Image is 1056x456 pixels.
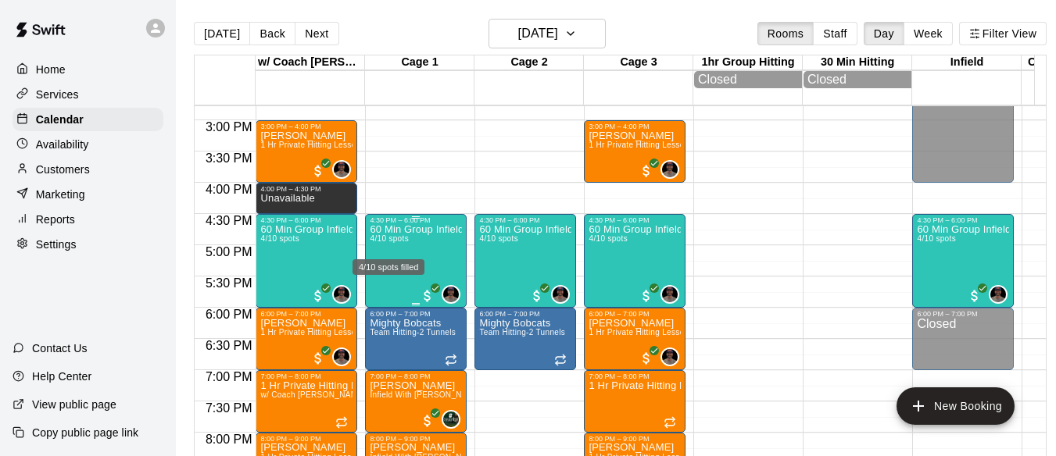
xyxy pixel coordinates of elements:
div: Reports [13,208,163,231]
div: 3:00 PM – 4:00 PM [260,123,353,130]
span: All customers have paid [420,288,435,304]
img: Allen Quinney [334,287,349,302]
img: Allen Quinney [553,287,568,302]
button: Week [904,22,953,45]
p: Services [36,87,79,102]
div: 1hr Group Hitting [693,55,803,70]
div: 8:00 PM – 9:00 PM [589,435,681,443]
p: Contact Us [32,340,88,356]
span: 5:00 PM [202,245,256,258]
span: 8:00 PM [202,433,256,446]
span: All customers have paid [529,288,545,304]
a: Availability [13,133,163,156]
div: 7:00 PM – 8:00 PM [589,372,681,380]
span: All customers have paid [639,163,654,179]
div: Makaila Quinney [442,410,460,429]
span: Recurring event [335,416,348,429]
a: Customers [13,158,163,181]
span: 4/10 spots filled [917,234,955,243]
p: Home [36,62,66,77]
div: Allen Quinney [442,285,460,304]
span: Allen Quinney [338,285,351,304]
div: Allen Quinney [332,285,351,304]
span: w/ Coach [PERSON_NAME], Cage 3 [260,390,397,399]
span: Allen Quinney [448,285,460,304]
span: All customers have paid [420,413,435,429]
span: 4:30 PM [202,214,256,227]
span: Allen Quinney [557,285,570,304]
span: 1 Hr Private Hitting Lesson Ages [DEMOGRAPHIC_DATA] And Older [260,141,515,149]
div: 4:30 PM – 6:00 PM [917,216,1009,224]
p: Availability [36,137,89,152]
span: 3:00 PM [202,120,256,134]
img: Allen Quinney [443,287,459,302]
button: Staff [813,22,857,45]
p: Customers [36,162,90,177]
span: Team Hitting-2 Tunnels [479,328,565,337]
span: All customers have paid [310,163,326,179]
span: Allen Quinney [338,160,351,179]
div: Closed [917,318,1009,376]
div: Allen Quinney [660,285,679,304]
div: 4:30 PM – 6:00 PM: 60 Min Group Infield Training 8yrs old to 10u Age Group [365,214,467,308]
a: Settings [13,233,163,256]
span: 4/10 spots filled [370,234,408,243]
div: 6:00 PM – 7:00 PM [589,310,681,318]
span: Recurring event [664,416,676,429]
div: Closed [807,73,907,87]
p: Marketing [36,187,85,202]
div: Infield [912,55,1022,70]
div: 4:30 PM – 6:00 PM [260,216,353,224]
button: Next [295,22,338,45]
div: 4/10 spots filled [353,259,424,275]
img: Allen Quinney [990,287,1006,302]
span: 1 Hr Private Hitting Lesson Ages [DEMOGRAPHIC_DATA] And Older [260,328,515,337]
span: Allen Quinney [667,160,679,179]
span: Makaila Quinney [448,410,460,429]
div: Cage 1 [365,55,474,70]
span: All customers have paid [639,288,654,304]
div: 3:00 PM – 4:00 PM: Chloe Elliott [256,120,357,183]
span: 4:00 PM [202,183,256,196]
span: 7:30 PM [202,401,256,415]
button: [DATE] [194,22,250,45]
div: 8:00 PM – 9:00 PM [370,435,462,443]
div: 6:00 PM – 7:00 PM [370,310,462,318]
span: Team Hitting-2 Tunnels [370,328,456,337]
div: Cage 3 [584,55,693,70]
div: 4:30 PM – 6:00 PM: 60 Min Group Infield Training 8yrs old to 10u Age Group [474,214,576,308]
span: 1 Hr Private Hitting Lesson Ages [DEMOGRAPHIC_DATA] And Older [589,141,843,149]
div: 3:00 PM – 4:00 PM: Chloe Elliott [584,120,686,183]
div: Cage 2 [474,55,584,70]
img: Allen Quinney [662,287,678,302]
div: 6:00 PM – 7:00 PM: Carmen Perry [256,308,357,370]
span: Allen Quinney [667,285,679,304]
h6: [DATE] [518,23,558,45]
div: 4:30 PM – 6:00 PM: 60 Min Group Infield Training 8yrs old to 10u Age Group [912,214,1014,308]
p: Help Center [32,369,91,384]
div: 4:30 PM – 6:00 PM: 60 Min Group Infield Training 8yrs old to 10u Age Group [584,214,686,308]
div: 4:30 PM – 6:00 PM: 60 Min Group Infield Training 8yrs old to 10u Age Group [256,214,357,308]
span: Recurring event [554,354,567,366]
p: Settings [36,237,77,252]
div: Allen Quinney [332,347,351,366]
div: 6:00 PM – 7:00 PM: Mighty Bobcats [365,308,467,370]
a: Services [13,83,163,106]
div: Allen Quinney [332,160,351,179]
div: 7:00 PM – 8:00 PM: 1 Hr Private Hitting Lesson Ages 8 And Older [584,370,686,433]
div: 6:00 PM – 7:00 PM [479,310,571,318]
div: 7:00 PM – 8:00 PM [370,372,462,380]
img: Allen Quinney [334,349,349,365]
div: 4:30 PM – 6:00 PM [479,216,571,224]
div: 3:00 PM – 4:00 PM [589,123,681,130]
div: 4:30 PM – 6:00 PM [370,216,462,224]
div: 8:00 PM – 9:00 PM [260,435,353,443]
div: 6:00 PM – 7:00 PM: Carmen Perry [584,308,686,370]
img: Makaila Quinney [443,411,459,427]
div: w/ Coach [PERSON_NAME] [256,55,365,70]
span: 5:30 PM [202,276,256,290]
div: Calendar [13,108,163,131]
